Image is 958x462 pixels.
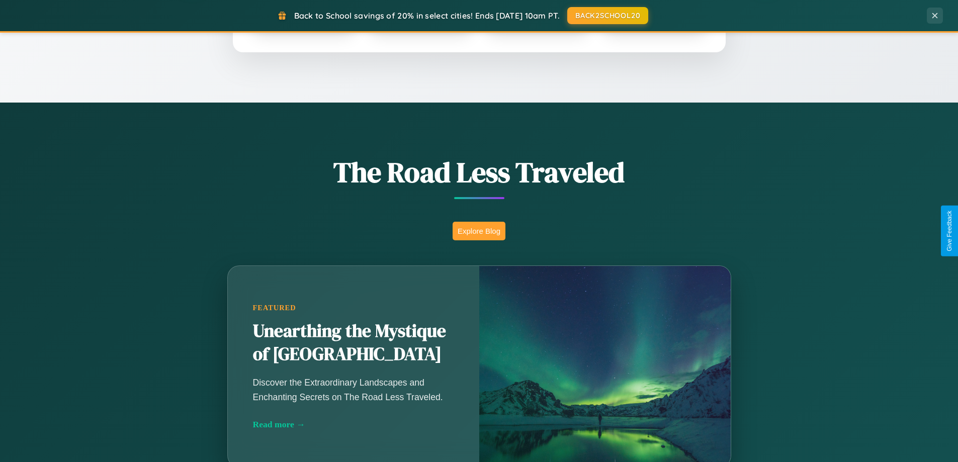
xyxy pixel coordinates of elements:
[253,320,454,366] h2: Unearthing the Mystique of [GEOGRAPHIC_DATA]
[253,419,454,430] div: Read more →
[253,304,454,312] div: Featured
[294,11,560,21] span: Back to School savings of 20% in select cities! Ends [DATE] 10am PT.
[178,153,781,192] h1: The Road Less Traveled
[946,211,953,251] div: Give Feedback
[453,222,505,240] button: Explore Blog
[253,376,454,404] p: Discover the Extraordinary Landscapes and Enchanting Secrets on The Road Less Traveled.
[567,7,648,24] button: BACK2SCHOOL20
